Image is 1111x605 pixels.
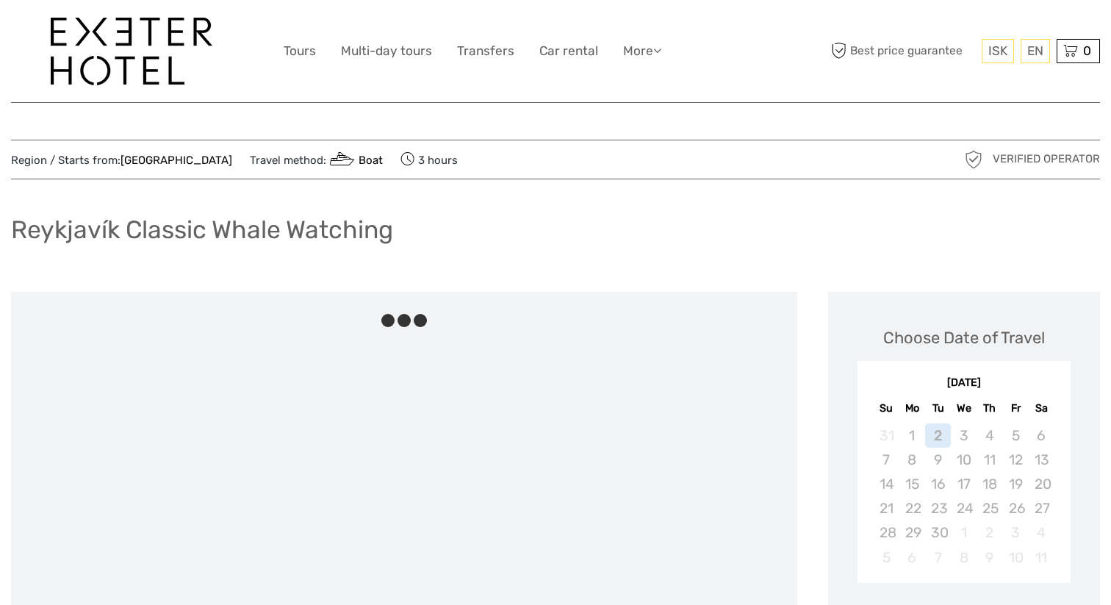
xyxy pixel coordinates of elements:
div: Not available Monday, September 22nd, 2025 [899,496,925,520]
a: [GEOGRAPHIC_DATA] [121,154,232,167]
div: Not available Wednesday, October 1st, 2025 [951,520,977,545]
img: verified_operator_grey_128.png [962,148,985,171]
div: Not available Saturday, September 13th, 2025 [1029,448,1054,472]
div: Not available Saturday, September 6th, 2025 [1029,423,1054,448]
div: Not available Monday, September 15th, 2025 [899,472,925,496]
div: Not available Saturday, October 11th, 2025 [1029,545,1054,570]
div: Not available Tuesday, October 7th, 2025 [925,545,951,570]
div: Not available Tuesday, September 9th, 2025 [925,448,951,472]
div: Not available Thursday, September 18th, 2025 [977,472,1002,496]
div: Not available Sunday, September 14th, 2025 [874,472,899,496]
div: Not available Thursday, September 4th, 2025 [977,423,1002,448]
div: Not available Saturday, October 4th, 2025 [1029,520,1054,545]
div: Not available Sunday, October 5th, 2025 [874,545,899,570]
div: Not available Wednesday, September 3rd, 2025 [951,423,977,448]
div: Not available Tuesday, September 23rd, 2025 [925,496,951,520]
div: Not available Friday, September 26th, 2025 [1003,496,1029,520]
div: Not available Wednesday, October 8th, 2025 [951,545,977,570]
div: Not available Thursday, October 9th, 2025 [977,545,1002,570]
div: Not available Wednesday, September 24th, 2025 [951,496,977,520]
div: Not available Thursday, October 2nd, 2025 [977,520,1002,545]
div: Mo [899,398,925,418]
div: Not available Thursday, September 11th, 2025 [977,448,1002,472]
div: Choose Date of Travel [883,326,1045,349]
a: More [623,40,661,62]
img: 1336-96d47ae6-54fc-4907-bf00-0fbf285a6419_logo_big.jpg [51,18,212,85]
span: 3 hours [400,149,458,170]
a: Tours [284,40,316,62]
div: Not available Sunday, September 7th, 2025 [874,448,899,472]
h1: Reykjavík Classic Whale Watching [11,215,393,245]
div: Not available Tuesday, September 2nd, 2025 [925,423,951,448]
div: Not available Saturday, September 27th, 2025 [1029,496,1054,520]
a: Multi-day tours [341,40,432,62]
div: Not available Sunday, August 31st, 2025 [874,423,899,448]
div: [DATE] [857,376,1071,391]
div: month 2025-09 [862,423,1066,570]
div: Sa [1029,398,1054,418]
div: Not available Tuesday, September 16th, 2025 [925,472,951,496]
div: Not available Friday, September 19th, 2025 [1003,472,1029,496]
div: Not available Monday, September 8th, 2025 [899,448,925,472]
div: Not available Saturday, September 20th, 2025 [1029,472,1054,496]
div: Not available Wednesday, September 17th, 2025 [951,472,977,496]
div: Not available Sunday, September 28th, 2025 [874,520,899,545]
span: Region / Starts from: [11,153,232,168]
div: Not available Friday, September 5th, 2025 [1003,423,1029,448]
a: Transfers [457,40,514,62]
div: EN [1021,39,1050,63]
span: Best price guarantee [828,39,979,63]
a: Boat [326,154,383,167]
div: Th [977,398,1002,418]
div: Not available Monday, September 1st, 2025 [899,423,925,448]
div: Not available Monday, October 6th, 2025 [899,545,925,570]
span: Travel method: [250,149,383,170]
div: We [951,398,977,418]
a: Car rental [539,40,598,62]
span: 0 [1081,43,1093,58]
div: Not available Friday, October 10th, 2025 [1003,545,1029,570]
div: Not available Wednesday, September 10th, 2025 [951,448,977,472]
span: Verified Operator [993,151,1100,167]
div: Not available Monday, September 29th, 2025 [899,520,925,545]
div: Fr [1003,398,1029,418]
span: ISK [988,43,1007,58]
div: Su [874,398,899,418]
div: Not available Friday, September 12th, 2025 [1003,448,1029,472]
div: Not available Sunday, September 21st, 2025 [874,496,899,520]
div: Not available Friday, October 3rd, 2025 [1003,520,1029,545]
div: Not available Thursday, September 25th, 2025 [977,496,1002,520]
div: Not available Tuesday, September 30th, 2025 [925,520,951,545]
div: Tu [925,398,951,418]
